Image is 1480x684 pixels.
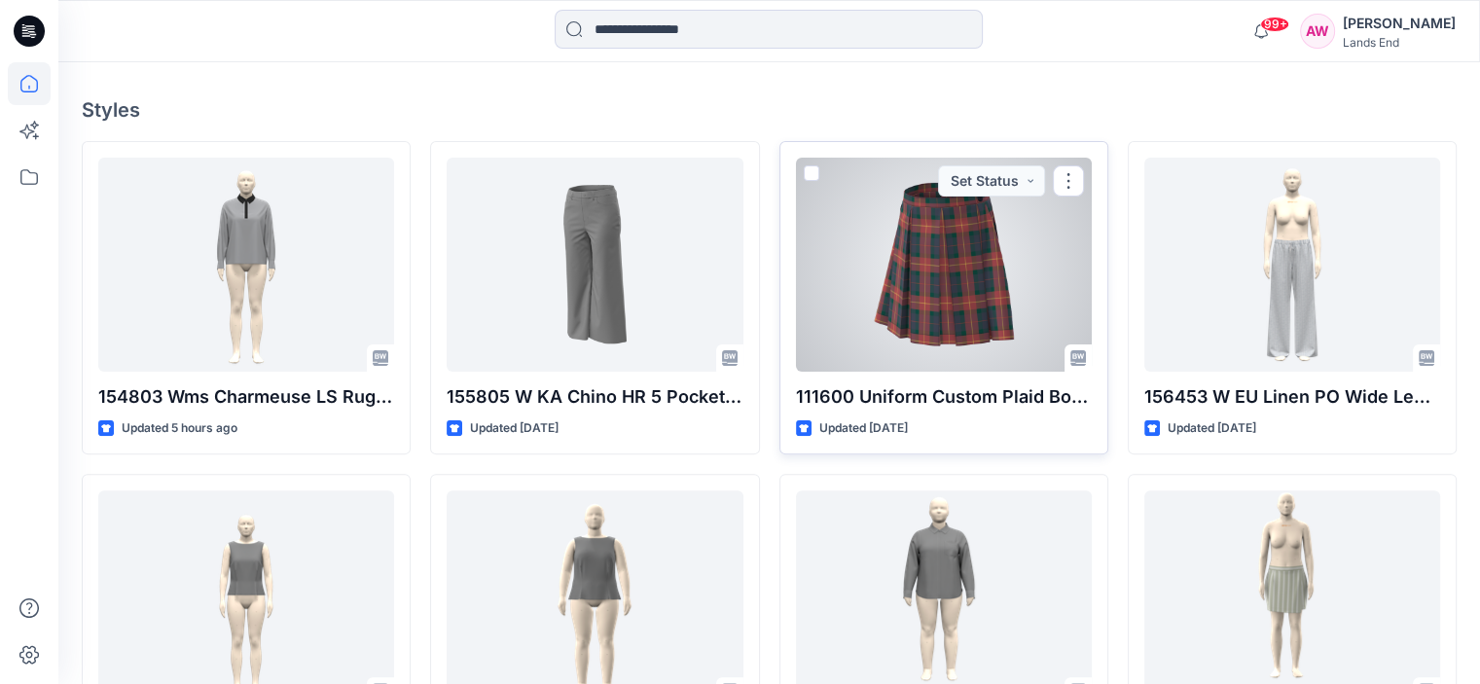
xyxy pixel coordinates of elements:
p: Updated 5 hours ago [122,418,237,439]
div: [PERSON_NAME] [1343,12,1456,35]
p: 155805 W KA Chino HR 5 Pocket Wide Leg Crop Pants [447,383,742,411]
a: 155805 W KA Chino HR 5 Pocket Wide Leg Crop Pants [447,158,742,372]
p: Updated [DATE] [1168,418,1256,439]
p: 156453 W EU Linen PO Wide Leg Pant [1144,383,1440,411]
span: 99+ [1260,17,1289,32]
a: 154803 Wms Charmeuse LS Rugby Blouse [98,158,394,372]
div: AW [1300,14,1335,49]
p: 154803 Wms Charmeuse LS Rugby Blouse [98,383,394,411]
a: 156453 W EU Linen PO Wide Leg Pant [1144,158,1440,372]
h4: Styles [82,98,1457,122]
p: Updated [DATE] [819,418,908,439]
p: Updated [DATE] [470,418,559,439]
a: 111600 Uniform Custom Plaid Box Pleat Skirt Top Of Knee [796,158,1092,372]
div: Lands End [1343,35,1456,50]
p: 111600 Uniform Custom Plaid Box Pleat Skirt Top Of Knee [796,383,1092,411]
